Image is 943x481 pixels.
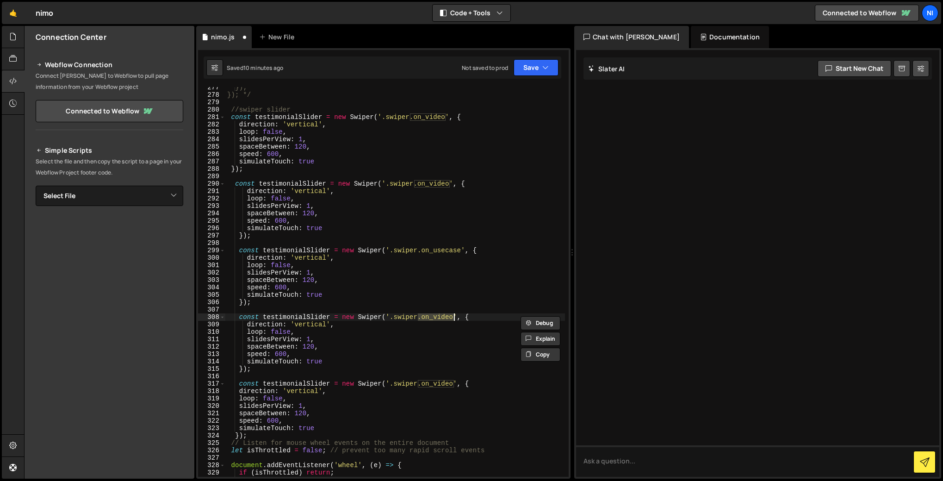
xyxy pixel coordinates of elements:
[815,5,919,21] a: Connected to Webflow
[259,32,298,42] div: New File
[36,145,183,156] h2: Simple Scripts
[198,202,225,210] div: 293
[521,316,560,330] button: Debug
[198,313,225,321] div: 308
[198,128,225,136] div: 283
[198,165,225,173] div: 288
[198,299,225,306] div: 306
[198,291,225,299] div: 305
[433,5,510,21] button: Code + Tools
[922,5,938,21] a: ni
[198,239,225,247] div: 298
[574,26,689,48] div: Chat with [PERSON_NAME]
[198,387,225,395] div: 318
[198,269,225,276] div: 302
[198,402,225,410] div: 320
[198,358,225,365] div: 314
[198,462,225,469] div: 328
[198,232,225,239] div: 297
[198,121,225,128] div: 282
[198,469,225,476] div: 329
[198,439,225,447] div: 325
[198,365,225,373] div: 315
[198,410,225,417] div: 321
[198,454,225,462] div: 327
[198,306,225,313] div: 307
[198,262,225,269] div: 301
[198,380,225,387] div: 317
[36,32,106,42] h2: Connection Center
[198,254,225,262] div: 300
[198,136,225,143] div: 284
[198,99,225,106] div: 279
[36,70,183,93] p: Connect [PERSON_NAME] to Webflow to pull page information from your Webflow project
[198,321,225,328] div: 309
[243,64,283,72] div: 10 minutes ago
[36,59,183,70] h2: Webflow Connection
[198,432,225,439] div: 324
[198,447,225,454] div: 326
[198,276,225,284] div: 303
[198,336,225,343] div: 311
[198,150,225,158] div: 286
[211,32,235,42] div: nimo.js
[198,84,225,91] div: 277
[198,180,225,187] div: 290
[691,26,769,48] div: Documentation
[198,195,225,202] div: 292
[198,247,225,254] div: 299
[514,59,558,76] button: Save
[198,417,225,425] div: 322
[36,311,184,394] iframe: YouTube video player
[198,210,225,217] div: 294
[198,187,225,195] div: 291
[198,106,225,113] div: 280
[198,143,225,150] div: 285
[198,284,225,291] div: 304
[227,64,283,72] div: Saved
[198,425,225,432] div: 323
[36,100,183,122] a: Connected to Webflow
[198,373,225,380] div: 316
[198,343,225,350] div: 312
[198,217,225,225] div: 295
[198,328,225,336] div: 310
[198,158,225,165] div: 287
[198,113,225,121] div: 281
[521,348,560,362] button: Copy
[36,7,54,19] div: nimo
[198,91,225,99] div: 278
[198,173,225,180] div: 289
[521,332,560,346] button: Explain
[36,221,184,305] iframe: YouTube video player
[2,2,25,24] a: 🤙
[198,350,225,358] div: 313
[588,64,625,73] h2: Slater AI
[462,64,508,72] div: Not saved to prod
[198,225,225,232] div: 296
[198,395,225,402] div: 319
[818,60,891,77] button: Start new chat
[36,156,183,178] p: Select the file and then copy the script to a page in your Webflow Project footer code.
